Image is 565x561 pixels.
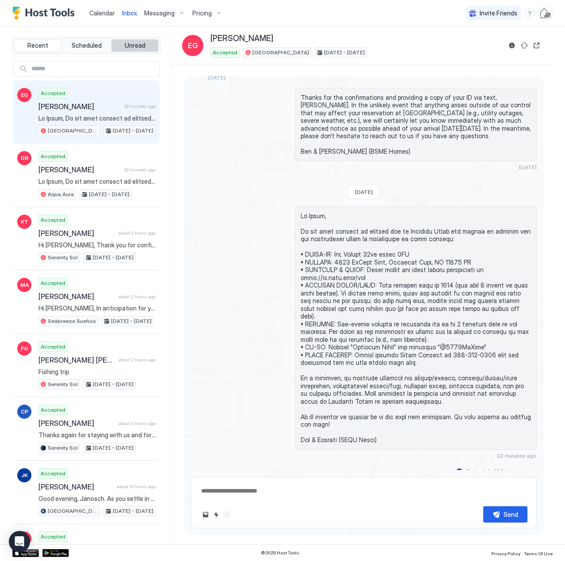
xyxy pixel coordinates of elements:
[261,550,299,556] span: © 2025 Host Tools
[38,431,156,439] span: Thanks again for staying with us and for informing us of your departure from [PERSON_NAME]. Safe ...
[72,42,102,49] span: Scheduled
[48,380,78,388] span: Serenity Sol
[41,152,65,160] span: Accepted
[355,189,373,195] span: [DATE]
[38,356,115,364] span: [PERSON_NAME] [PERSON_NAME]
[93,380,134,388] span: [DATE] - [DATE]
[21,91,28,99] span: EG
[538,6,553,20] div: User profile
[20,281,29,289] span: MA
[122,8,137,18] a: Inbox
[41,89,65,97] span: Accepted
[48,444,78,452] span: Serenity Sol
[93,254,134,262] span: [DATE] - [DATE]
[454,466,537,478] button: Scheduled Messages
[89,9,115,17] span: Calendar
[38,292,115,301] span: [PERSON_NAME]
[48,127,98,135] span: [GEOGRAPHIC_DATA]
[118,230,156,236] span: about 2 hours ago
[21,218,28,226] span: KT
[63,39,110,52] button: Scheduled
[118,357,156,363] span: about 2 hours ago
[524,551,553,556] span: Terms Of Use
[466,467,527,477] div: Scheduled Messages
[12,37,160,54] div: tab-group
[524,548,553,557] a: Terms Of Use
[192,9,212,17] span: Pricing
[48,317,96,325] span: Seabreeze Sueños
[48,507,98,515] span: [GEOGRAPHIC_DATA]
[483,506,527,523] button: Send
[113,127,153,135] span: [DATE] - [DATE]
[89,8,115,18] a: Calendar
[519,164,537,171] span: [DATE]
[491,548,520,557] a: Privacy Policy
[41,533,65,541] span: Accepted
[41,216,65,224] span: Accepted
[38,229,115,238] span: [PERSON_NAME]
[208,74,225,81] span: [DATE]
[15,39,61,52] button: Recent
[21,154,28,162] span: DR
[38,368,156,376] span: Fishing trip
[125,42,145,49] span: Unread
[9,531,30,552] div: Open Intercom Messenger
[38,241,156,249] span: Hi [PERSON_NAME], Thank you for confirming that 16822277046 is the best number to use if we need ...
[301,94,531,155] span: Thanks for the confirmations and providing a copy of your ID via text, [PERSON_NAME]. In the unli...
[38,102,121,111] span: [PERSON_NAME]
[12,7,79,20] a: Host Tools Logo
[491,551,520,556] span: Privacy Policy
[252,49,309,57] span: [GEOGRAPHIC_DATA]
[38,304,156,312] span: Hi [PERSON_NAME], In anticipation for your arrival at [GEOGRAPHIC_DATA] [DATE][DATE], there are s...
[524,8,535,19] div: menu
[38,114,156,122] span: Lo Ipsum, Do sit amet consect ad elitsed doe te Incididu Utlab etd magnaa en adminim ven qui nost...
[38,495,156,503] span: Good evening, Janosch. As you settle in for the night, we wanted to thank you again for selecting...
[38,178,156,186] span: Lo Ipsum, Do sit amet consect ad elitsed doe te Inci Utla etd magnaa en adminim ven qui nostrudex...
[21,471,28,479] span: JK
[28,61,159,76] input: Input Field
[41,406,65,414] span: Accepted
[41,343,65,351] span: Accepted
[144,9,175,17] span: Messaging
[480,9,517,17] span: Invite Friends
[21,345,28,353] span: FG
[118,421,156,426] span: about 3 hours ago
[124,103,156,109] span: 32 minutes ago
[89,190,130,198] span: [DATE] - [DATE]
[113,507,153,515] span: [DATE] - [DATE]
[200,509,211,520] button: Upload image
[211,509,221,520] button: Quick reply
[21,408,28,416] span: CP
[38,419,115,428] span: [PERSON_NAME]
[38,482,113,491] span: [PERSON_NAME]
[38,165,121,174] span: [PERSON_NAME]
[519,40,530,51] button: Sync reservation
[507,40,517,51] button: Reservation information
[41,279,65,287] span: Accepted
[301,212,531,444] span: Lo Ipsum, Do sit amet consect ad elitsed doe te Incididu Utlab etd magnaa en adminim ven qui nost...
[122,9,137,17] span: Inbox
[12,549,39,557] a: App Store
[27,42,48,49] span: Recent
[42,549,69,557] a: Google Play Store
[93,444,134,452] span: [DATE] - [DATE]
[213,49,237,57] span: Accepted
[48,254,78,262] span: Serenity Sol
[531,40,542,51] button: Open reservation
[210,34,273,44] span: [PERSON_NAME]
[124,167,156,173] span: 32 minutes ago
[111,317,152,325] span: [DATE] - [DATE]
[504,510,518,519] div: Send
[41,470,65,478] span: Accepted
[111,39,158,52] button: Unread
[324,49,365,57] span: [DATE] - [DATE]
[188,40,198,51] span: EG
[496,452,537,459] span: 32 minutes ago
[118,294,156,299] span: about 2 hours ago
[48,190,74,198] span: Aqua Aura
[117,484,156,489] span: about 13 hours ago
